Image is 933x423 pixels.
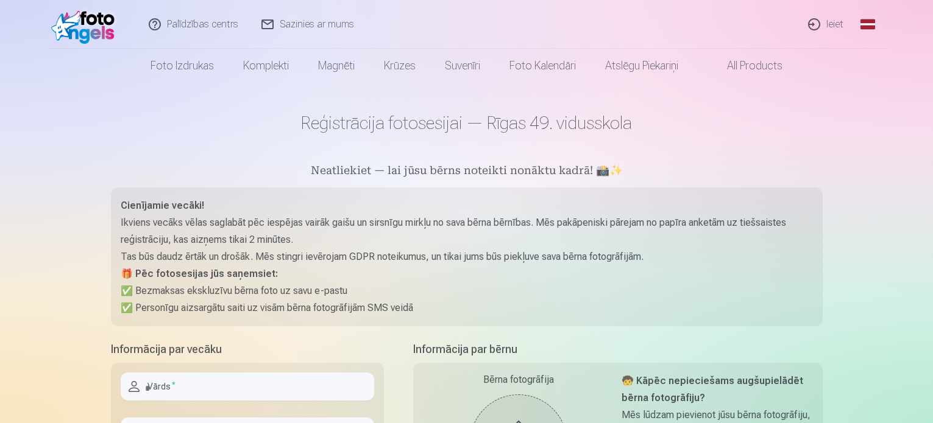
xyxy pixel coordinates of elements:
[136,49,229,83] a: Foto izdrukas
[229,49,303,83] a: Komplekti
[423,372,614,387] div: Bērna fotogrāfija
[591,49,693,83] a: Atslēgu piekariņi
[693,49,797,83] a: All products
[121,299,813,316] p: ✅ Personīgu aizsargātu saiti uz visām bērna fotogrāfijām SMS veidā
[430,49,495,83] a: Suvenīri
[413,341,823,358] h5: Informācija par bērnu
[121,214,813,248] p: Ikviens vecāks vēlas saglabāt pēc iespējas vairāk gaišu un sirsnīgu mirkļu no sava bērna bērnības...
[111,341,384,358] h5: Informācija par vecāku
[51,5,121,44] img: /fa1
[121,282,813,299] p: ✅ Bezmaksas ekskluzīvu bērna foto uz savu e-pastu
[622,375,803,404] strong: 🧒 Kāpēc nepieciešams augšupielādēt bērna fotogrāfiju?
[369,49,430,83] a: Krūzes
[303,49,369,83] a: Magnēti
[121,200,204,211] strong: Cienījamie vecāki!
[121,248,813,265] p: Tas būs daudz ērtāk un drošāk. Mēs stingri ievērojam GDPR noteikumus, un tikai jums būs piekļuve ...
[111,112,823,134] h1: Reģistrācija fotosesijai — Rīgas 49. vidusskola
[111,163,823,180] h5: Neatliekiet — lai jūsu bērns noteikti nonāktu kadrā! 📸✨
[495,49,591,83] a: Foto kalendāri
[121,268,278,279] strong: 🎁 Pēc fotosesijas jūs saņemsiet:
